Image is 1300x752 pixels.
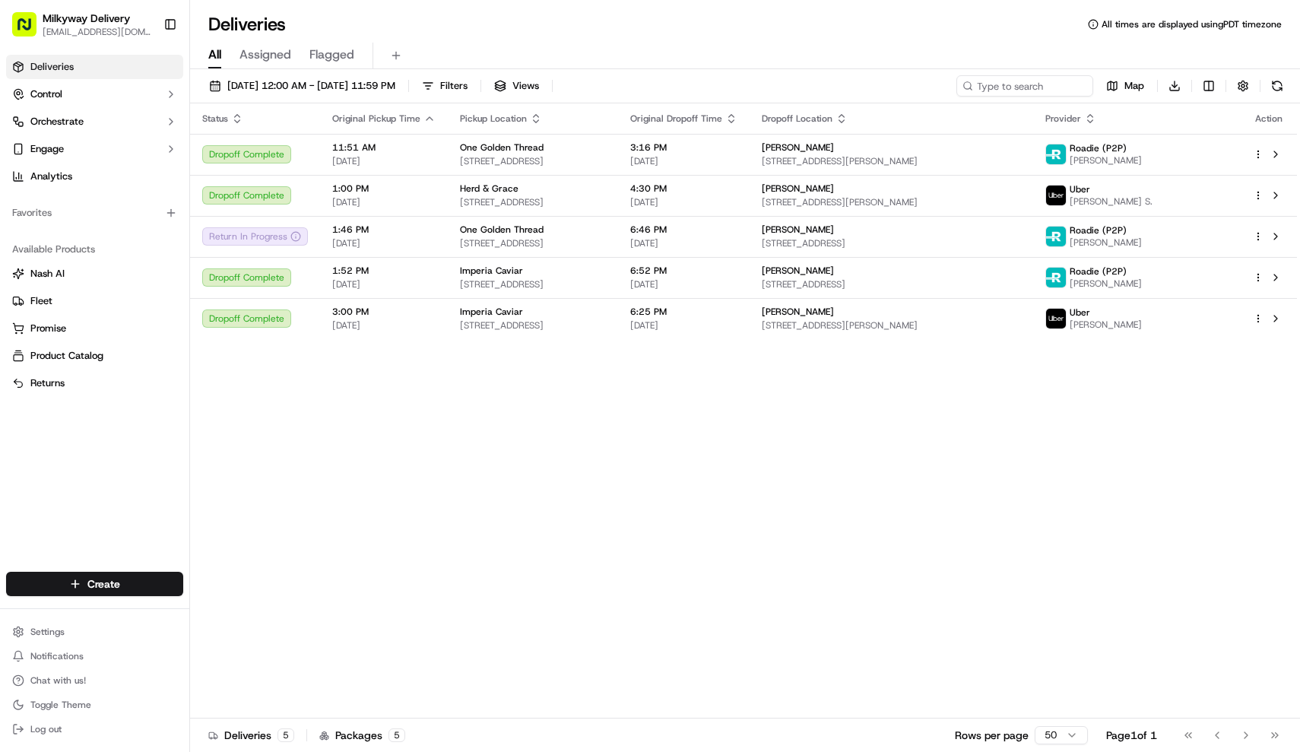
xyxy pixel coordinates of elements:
[762,265,834,277] span: [PERSON_NAME]
[460,265,523,277] span: Imperia Caviar
[1070,319,1142,331] span: [PERSON_NAME]
[630,196,737,208] span: [DATE]
[956,75,1093,97] input: Type to search
[30,294,52,308] span: Fleet
[1070,278,1142,290] span: [PERSON_NAME]
[43,26,151,38] button: [EMAIL_ADDRESS][DOMAIN_NAME]
[6,6,157,43] button: Milkyway Delivery[EMAIL_ADDRESS][DOMAIN_NAME]
[227,79,395,93] span: [DATE] 12:00 AM - [DATE] 11:59 PM
[202,75,402,97] button: [DATE] 12:00 AM - [DATE] 11:59 PM
[6,82,183,106] button: Control
[440,79,468,93] span: Filters
[1102,18,1282,30] span: All times are displayed using PDT timezone
[332,224,436,236] span: 1:46 PM
[6,670,183,691] button: Chat with us!
[1070,195,1153,208] span: [PERSON_NAME] S.
[512,79,539,93] span: Views
[1046,227,1066,246] img: roadie-logo-v2.jpg
[460,113,527,125] span: Pickup Location
[1070,183,1090,195] span: Uber
[30,322,66,335] span: Promise
[332,237,436,249] span: [DATE]
[415,75,474,97] button: Filters
[6,55,183,79] a: Deliveries
[12,267,177,281] a: Nash AI
[6,371,183,395] button: Returns
[6,719,183,740] button: Log out
[30,142,64,156] span: Engage
[762,224,834,236] span: [PERSON_NAME]
[319,728,405,743] div: Packages
[1045,113,1081,125] span: Provider
[202,113,228,125] span: Status
[6,109,183,134] button: Orchestrate
[6,164,183,189] a: Analytics
[1070,306,1090,319] span: Uber
[43,11,130,26] button: Milkyway Delivery
[630,265,737,277] span: 6:52 PM
[1070,236,1142,249] span: [PERSON_NAME]
[332,265,436,277] span: 1:52 PM
[1106,728,1157,743] div: Page 1 of 1
[955,728,1029,743] p: Rows per page
[332,278,436,290] span: [DATE]
[12,349,177,363] a: Product Catalog
[630,237,737,249] span: [DATE]
[6,572,183,596] button: Create
[762,196,1022,208] span: [STREET_ADDRESS][PERSON_NAME]
[6,694,183,716] button: Toggle Theme
[1070,142,1127,154] span: Roadie (P2P)
[388,728,405,742] div: 5
[208,12,286,36] h1: Deliveries
[460,182,518,195] span: Herd & Grace
[1099,75,1151,97] button: Map
[6,262,183,286] button: Nash AI
[12,376,177,390] a: Returns
[762,319,1022,332] span: [STREET_ADDRESS][PERSON_NAME]
[30,267,65,281] span: Nash AI
[6,137,183,161] button: Engage
[30,626,65,638] span: Settings
[30,349,103,363] span: Product Catalog
[12,294,177,308] a: Fleet
[6,289,183,313] button: Fleet
[1046,186,1066,205] img: uber-new-logo.jpeg
[30,170,72,183] span: Analytics
[239,46,291,64] span: Assigned
[762,155,1022,167] span: [STREET_ADDRESS][PERSON_NAME]
[630,306,737,318] span: 6:25 PM
[1070,265,1127,278] span: Roadie (P2P)
[1267,75,1288,97] button: Refresh
[630,113,722,125] span: Original Dropoff Time
[309,46,354,64] span: Flagged
[630,278,737,290] span: [DATE]
[1046,268,1066,287] img: roadie-logo-v2.jpg
[460,306,523,318] span: Imperia Caviar
[202,227,308,246] button: Return In Progress
[6,316,183,341] button: Promise
[1046,309,1066,328] img: uber-new-logo.jpeg
[332,113,420,125] span: Original Pickup Time
[460,141,544,154] span: One Golden Thread
[1124,79,1144,93] span: Map
[87,576,120,592] span: Create
[460,237,606,249] span: [STREET_ADDRESS]
[30,699,91,711] span: Toggle Theme
[762,113,832,125] span: Dropoff Location
[332,141,436,154] span: 11:51 AM
[30,650,84,662] span: Notifications
[6,344,183,368] button: Product Catalog
[630,155,737,167] span: [DATE]
[1046,144,1066,164] img: roadie-logo-v2.jpg
[277,728,294,742] div: 5
[1070,154,1142,167] span: [PERSON_NAME]
[762,141,834,154] span: [PERSON_NAME]
[332,196,436,208] span: [DATE]
[762,278,1022,290] span: [STREET_ADDRESS]
[460,196,606,208] span: [STREET_ADDRESS]
[332,319,436,332] span: [DATE]
[30,60,74,74] span: Deliveries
